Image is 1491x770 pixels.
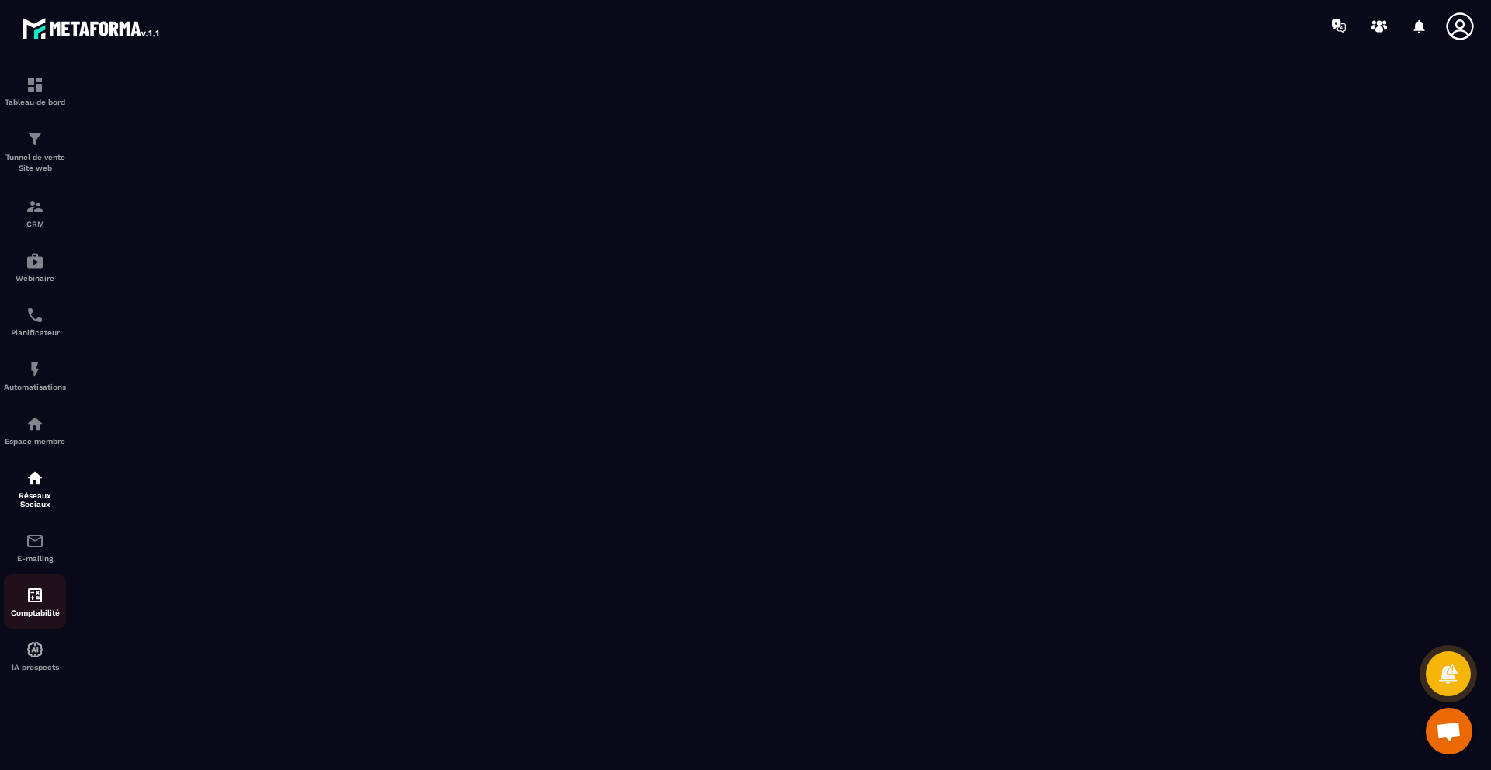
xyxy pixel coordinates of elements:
[4,554,66,563] p: E-mailing
[26,197,44,216] img: formation
[26,306,44,324] img: scheduler
[4,98,66,106] p: Tableau de bord
[4,328,66,337] p: Planificateur
[4,186,66,240] a: formationformationCRM
[26,414,44,433] img: automations
[26,75,44,94] img: formation
[4,64,66,118] a: formationformationTableau de bord
[26,360,44,379] img: automations
[26,469,44,487] img: social-network
[4,294,66,349] a: schedulerschedulerPlanificateur
[4,220,66,228] p: CRM
[4,118,66,186] a: formationformationTunnel de vente Site web
[1426,708,1472,754] div: Ouvrir le chat
[4,491,66,508] p: Réseaux Sociaux
[4,152,66,174] p: Tunnel de vente Site web
[4,403,66,457] a: automationsautomationsEspace membre
[4,240,66,294] a: automationsautomationsWebinaire
[4,574,66,629] a: accountantaccountantComptabilité
[26,130,44,148] img: formation
[4,349,66,403] a: automationsautomationsAutomatisations
[22,14,162,42] img: logo
[4,274,66,283] p: Webinaire
[26,532,44,550] img: email
[4,520,66,574] a: emailemailE-mailing
[4,437,66,446] p: Espace membre
[26,640,44,659] img: automations
[26,251,44,270] img: automations
[4,383,66,391] p: Automatisations
[4,457,66,520] a: social-networksocial-networkRéseaux Sociaux
[4,609,66,617] p: Comptabilité
[4,663,66,671] p: IA prospects
[26,586,44,605] img: accountant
